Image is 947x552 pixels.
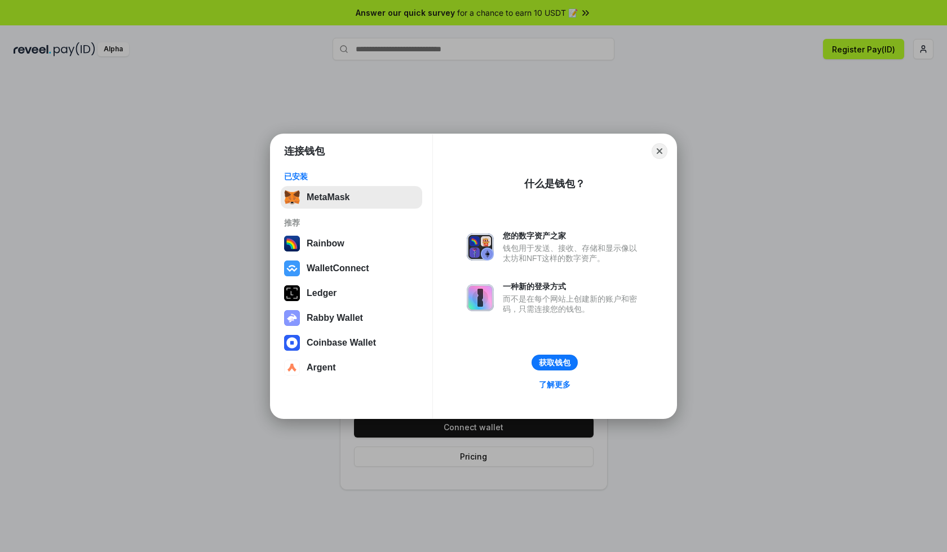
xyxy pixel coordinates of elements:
[284,189,300,205] img: svg+xml,%3Csvg%20fill%3D%22none%22%20height%3D%2233%22%20viewBox%3D%220%200%2035%2033%22%20width%...
[281,232,422,255] button: Rainbow
[284,260,300,276] img: svg+xml,%3Csvg%20width%3D%2228%22%20height%3D%2228%22%20viewBox%3D%220%200%2028%2028%22%20fill%3D...
[281,307,422,329] button: Rabby Wallet
[307,288,337,298] div: Ledger
[284,144,325,158] h1: 连接钱包
[307,363,336,373] div: Argent
[284,360,300,376] img: svg+xml,%3Csvg%20width%3D%2228%22%20height%3D%2228%22%20viewBox%3D%220%200%2028%2028%22%20fill%3D...
[503,294,643,314] div: 而不是在每个网站上创建新的账户和密码，只需连接您的钱包。
[307,239,344,249] div: Rainbow
[284,310,300,326] img: svg+xml,%3Csvg%20xmlns%3D%22http%3A%2F%2Fwww.w3.org%2F2000%2Fsvg%22%20fill%3D%22none%22%20viewBox...
[539,357,570,368] div: 获取钱包
[503,281,643,292] div: 一种新的登录方式
[532,355,578,370] button: 获取钱包
[532,377,577,392] a: 了解更多
[284,236,300,251] img: svg+xml,%3Csvg%20width%3D%22120%22%20height%3D%22120%22%20viewBox%3D%220%200%20120%20120%22%20fil...
[307,313,363,323] div: Rabby Wallet
[467,233,494,260] img: svg+xml,%3Csvg%20xmlns%3D%22http%3A%2F%2Fwww.w3.org%2F2000%2Fsvg%22%20fill%3D%22none%22%20viewBox...
[281,186,422,209] button: MetaMask
[284,285,300,301] img: svg+xml,%3Csvg%20xmlns%3D%22http%3A%2F%2Fwww.w3.org%2F2000%2Fsvg%22%20width%3D%2228%22%20height%3...
[281,282,422,304] button: Ledger
[284,335,300,351] img: svg+xml,%3Csvg%20width%3D%2228%22%20height%3D%2228%22%20viewBox%3D%220%200%2028%2028%22%20fill%3D...
[467,284,494,311] img: svg+xml,%3Csvg%20xmlns%3D%22http%3A%2F%2Fwww.w3.org%2F2000%2Fsvg%22%20fill%3D%22none%22%20viewBox...
[524,177,585,191] div: 什么是钱包？
[503,243,643,263] div: 钱包用于发送、接收、存储和显示像以太坊和NFT这样的数字资产。
[307,192,349,202] div: MetaMask
[281,332,422,354] button: Coinbase Wallet
[503,231,643,241] div: 您的数字资产之家
[281,257,422,280] button: WalletConnect
[307,263,369,273] div: WalletConnect
[307,338,376,348] div: Coinbase Wallet
[284,218,419,228] div: 推荐
[539,379,570,390] div: 了解更多
[281,356,422,379] button: Argent
[652,143,667,159] button: Close
[284,171,419,182] div: 已安装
